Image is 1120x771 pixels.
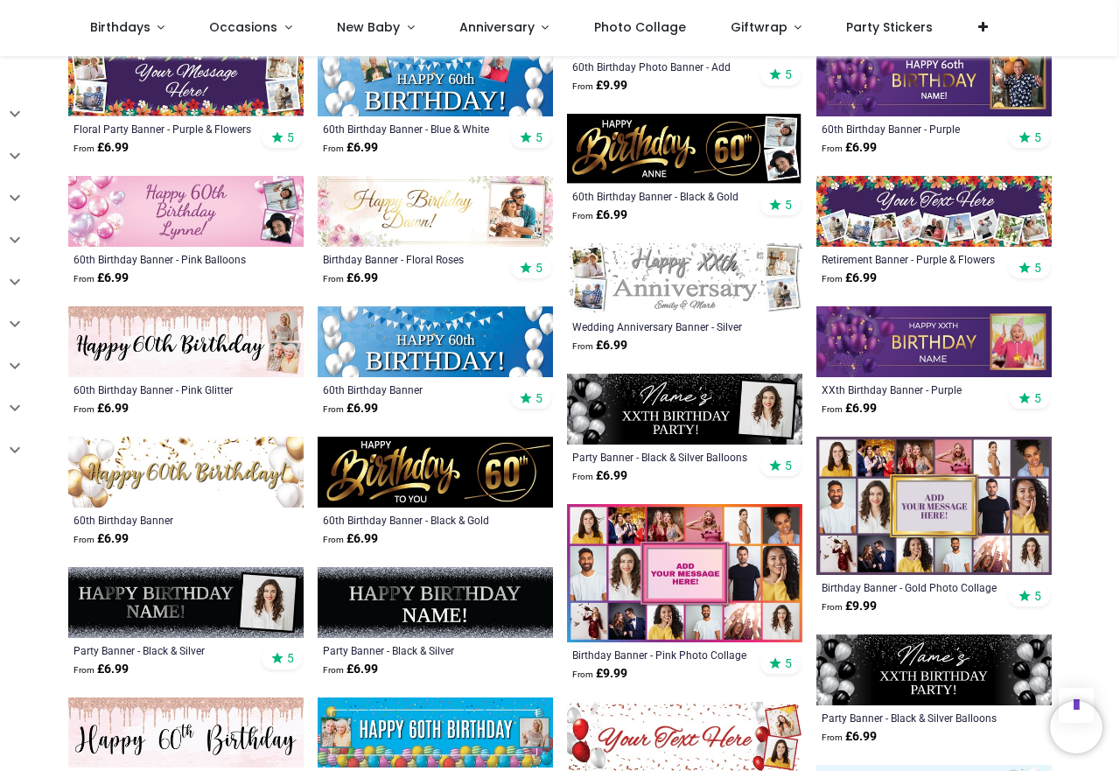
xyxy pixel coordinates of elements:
a: XXth Birthday Banner - Purple Balloons [822,382,1001,396]
span: 5 [1034,390,1041,406]
a: Party Banner - Black & Silver Balloons [822,711,1001,725]
a: Birthday Banner - Pink Photo Collage [572,648,752,662]
img: Personalised Birthday Backdrop Banner - Pink Photo Collage - 16 Photo Upload [567,504,802,642]
span: From [323,535,344,544]
span: 5 [785,655,792,671]
img: Personalised Party Banner - Black & Silver - Custom Text & 1 Photo [68,567,304,638]
strong: £ 9.99 [572,77,627,95]
img: Personalised Birthday Banner - Floral Roses - Custom Name [318,176,553,247]
span: From [323,144,344,153]
strong: £ 9.99 [572,665,627,683]
strong: £ 6.99 [73,661,129,678]
strong: £ 6.99 [73,270,129,287]
a: 60th Birthday Banner [73,513,253,527]
img: Personalised Floral Party Banner - Purple & Flowers - Custom Text & 4 Photo Upload [68,46,304,116]
div: Party Banner - Black & Silver [323,643,502,657]
span: New Baby [337,18,400,36]
span: From [572,472,593,481]
span: From [572,341,593,351]
span: 5 [785,67,792,82]
strong: £ 6.99 [822,270,877,287]
span: From [323,274,344,284]
img: Personalised Party Banner - Black & Silver - Custom Text [318,567,553,638]
strong: £ 6.99 [822,728,877,746]
a: 60th Birthday Banner - Blue & White [323,122,502,136]
span: From [822,274,843,284]
span: From [73,535,94,544]
strong: £ 6.99 [323,661,378,678]
a: 60th Birthday Banner - Pink Balloons [73,252,253,266]
strong: £ 6.99 [73,530,129,548]
span: 5 [535,390,542,406]
img: Personalised Happy 60th Birthday Banner - Black & Gold - 2 Photo Upload [567,114,802,185]
span: Anniversary [459,18,535,36]
strong: £ 6.99 [572,337,627,354]
img: Personalised Happy 60th Birthday Banner - Pink Glitter - 2 Photo Upload [68,306,304,377]
div: Birthday Banner - Gold Photo Collage [822,580,1001,594]
div: 60th Birthday Photo Banner - Add Photos [572,60,752,74]
img: Personalised Party Banner - Black & Silver Balloons - Custom Text & 1 Photo Upload [567,374,802,445]
span: 5 [1034,588,1041,604]
span: From [572,669,593,679]
span: 5 [785,197,792,213]
strong: £ 6.99 [323,530,378,548]
span: From [73,144,94,153]
strong: £ 6.99 [572,207,627,224]
img: Personalised Happy XXth Birthday Banner - Purple Balloons - Add Name & 1 Photo [816,306,1052,377]
a: Birthday Banner - Floral Roses [323,252,502,266]
strong: £ 6.99 [73,400,129,417]
span: 5 [535,130,542,145]
strong: £ 6.99 [572,467,627,485]
img: Happy 60th Birthday Banner - Pink Balloons - 2 Photo Upload [68,176,304,247]
img: Personalised Happy 60th Birthday Banner - Balloons - 2 Photo Upload [318,697,553,768]
strong: £ 6.99 [323,139,378,157]
span: 5 [785,458,792,473]
strong: £ 6.99 [73,139,129,157]
span: From [73,274,94,284]
span: Giftwrap [731,18,787,36]
img: Happy 60th Birthday Banner - Blue & White [318,306,553,377]
img: Personalised Birthday Backdrop Banner - Gold Photo Collage - 16 Photo Upload [816,437,1052,575]
a: 60th Birthday Banner - Purple Balloons [822,122,1001,136]
span: From [73,404,94,414]
a: 60th Birthday Banner - Black & Gold [323,513,502,527]
a: Retirement Banner - Purple & Flowers [822,252,1001,266]
iframe: Brevo live chat [1050,701,1102,753]
span: 5 [535,260,542,276]
span: 5 [287,130,294,145]
strong: £ 6.99 [822,400,877,417]
a: Wedding Anniversary Banner - Silver Party Design [572,319,752,333]
strong: £ 9.99 [822,598,877,615]
span: 5 [1034,130,1041,145]
span: From [323,404,344,414]
a: Party Banner - Black & Silver [73,643,253,657]
span: From [572,211,593,221]
a: 60th Birthday Banner [323,382,502,396]
a: 60th Birthday Banner - Black & Gold [572,189,752,203]
img: Happy 60th Birthday Banner - Pink Glitter [68,697,304,768]
strong: £ 6.99 [323,270,378,287]
span: From [822,144,843,153]
img: Personalised Retirement Banner - Purple & Flowers - Custom Text & 9 Photo Upload [816,176,1052,247]
div: 60th Birthday Banner - Pink Glitter [73,382,253,396]
span: From [822,404,843,414]
img: Personalised Happy 60th Birthday Banner - Purple Balloons - Custom Name & 1 Photo Upload [816,46,1052,116]
img: Happy 60th Birthday Banner - Gold & White Balloons [68,437,304,508]
img: Personalised Happy 60th Birthday Banner - Black & Gold - Custom Name [318,437,553,508]
a: Party Banner - Black & Silver Balloons [572,450,752,464]
a: Floral Party Banner - Purple & Flowers [73,122,253,136]
span: Photo Collage [594,18,686,36]
span: 5 [287,650,294,666]
span: From [572,81,593,91]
